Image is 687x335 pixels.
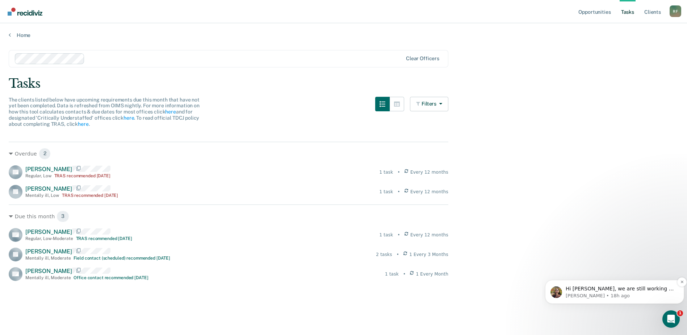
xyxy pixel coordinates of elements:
[25,248,72,255] span: [PERSON_NAME]
[410,169,448,175] span: Every 12 months
[406,55,439,62] div: Clear officers
[670,5,681,17] div: R F
[409,251,448,258] span: 1 Every 3 Months
[25,173,51,178] div: Regular , Low
[74,275,148,280] div: Office contact recommended [DATE]
[376,251,392,258] div: 2 tasks
[397,169,400,175] div: •
[25,193,59,198] div: Mentally ill , Low
[379,189,393,195] div: 1 task
[9,148,448,160] div: Overdue 2
[9,97,200,127] span: The clients listed below have upcoming requirements due this month that have not yet been complet...
[9,211,448,222] div: Due this month 3
[56,211,69,222] span: 3
[8,8,42,16] img: Recidiviz
[662,310,680,328] iframe: Intercom live chat
[78,121,88,127] a: here
[385,271,399,277] div: 1 task
[397,189,400,195] div: •
[670,5,681,17] button: Profile dropdown button
[74,256,170,261] div: Field contact (scheduled) recommended [DATE]
[25,236,73,241] div: Regular , Low-Moderate
[379,169,393,175] div: 1 task
[39,148,51,160] span: 2
[397,232,400,238] div: •
[416,271,449,277] span: 1 Every Month
[410,189,448,195] span: Every 12 months
[542,265,687,315] iframe: Intercom notifications message
[25,256,71,261] div: Mentally ill , Moderate
[25,268,72,274] span: [PERSON_NAME]
[397,251,399,258] div: •
[25,228,72,235] span: [PERSON_NAME]
[62,193,118,198] div: TRAS recommended [DATE]
[123,115,134,121] a: here
[403,271,406,277] div: •
[379,232,393,238] div: 1 task
[410,97,448,111] button: Filters
[677,310,683,316] span: 1
[25,166,72,173] span: [PERSON_NAME]
[165,109,176,115] a: here
[9,76,678,91] div: Tasks
[76,236,132,241] div: TRAS recommended [DATE]
[54,173,110,178] div: TRAS recommended [DATE]
[410,232,448,238] span: Every 12 months
[9,32,678,38] a: Home
[25,275,71,280] div: Mentally ill , Moderate
[25,185,72,192] span: [PERSON_NAME]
